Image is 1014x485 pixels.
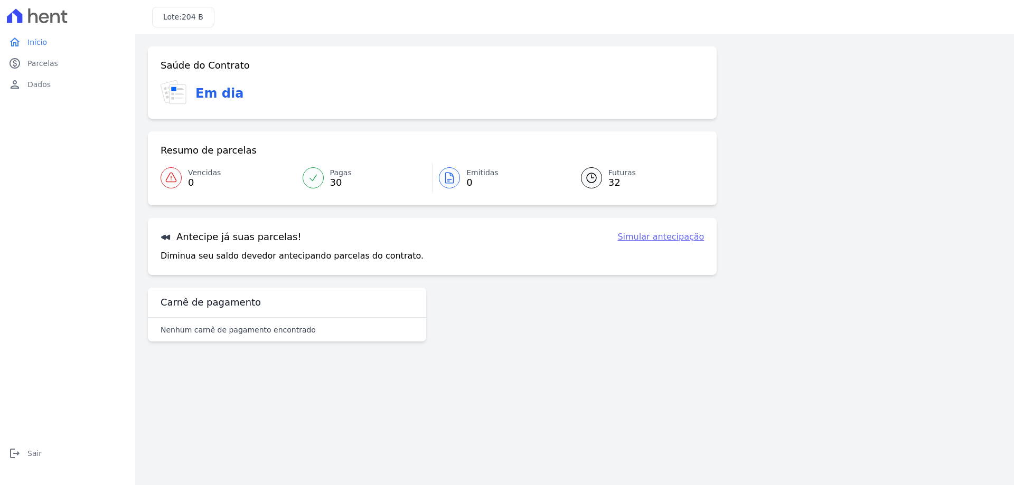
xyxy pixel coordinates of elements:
[568,163,705,193] a: Futuras 32
[8,78,21,91] i: person
[188,178,221,187] span: 0
[4,443,131,464] a: logoutSair
[296,163,433,193] a: Pagas 30
[161,144,257,157] h3: Resumo de parcelas
[161,296,261,309] h3: Carnê de pagamento
[188,167,221,178] span: Vencidas
[608,178,636,187] span: 32
[4,74,131,95] a: personDados
[8,57,21,70] i: paid
[466,178,499,187] span: 0
[27,58,58,69] span: Parcelas
[161,163,296,193] a: Vencidas 0
[161,250,424,262] p: Diminua seu saldo devedor antecipando parcelas do contrato.
[27,79,51,90] span: Dados
[27,37,47,47] span: Início
[617,231,704,243] a: Simular antecipação
[4,53,131,74] a: paidParcelas
[608,167,636,178] span: Futuras
[330,178,352,187] span: 30
[330,167,352,178] span: Pagas
[182,13,203,21] span: 204 B
[195,84,243,103] h3: Em dia
[8,36,21,49] i: home
[163,12,203,23] h3: Lote:
[433,163,568,193] a: Emitidas 0
[27,448,42,459] span: Sair
[8,447,21,460] i: logout
[161,325,316,335] p: Nenhum carnê de pagamento encontrado
[161,231,302,243] h3: Antecipe já suas parcelas!
[161,59,250,72] h3: Saúde do Contrato
[466,167,499,178] span: Emitidas
[4,32,131,53] a: homeInício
